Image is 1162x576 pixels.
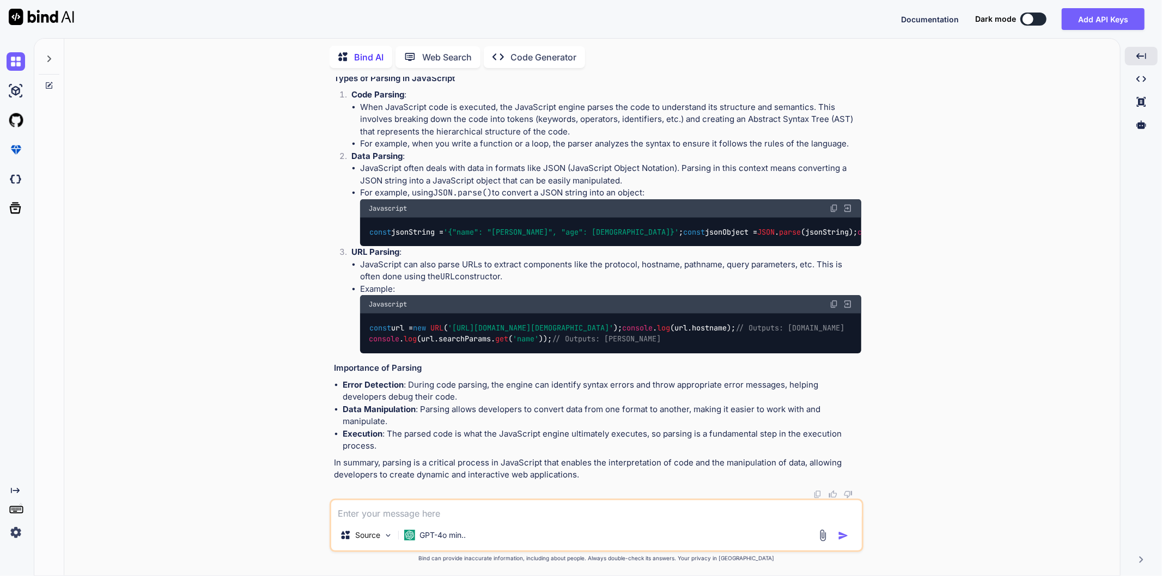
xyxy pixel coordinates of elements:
[510,51,576,64] p: Code Generator
[351,89,861,101] p: :
[439,334,491,344] span: searchParams
[430,323,443,333] span: URL
[844,490,853,499] img: dislike
[369,334,399,344] span: console
[683,227,705,237] span: const
[369,204,407,213] span: Javascript
[830,300,838,309] img: copy
[351,151,403,161] strong: Data Parsing
[355,530,380,541] p: Source
[975,14,1016,24] span: Dark mode
[757,227,775,237] span: JSON
[343,379,404,390] strong: Error Detection
[384,531,393,540] img: Pick Models
[552,334,661,344] span: // Outputs: [PERSON_NAME]
[369,322,844,345] code: url = ( ); . (url. ); . (url. . ( ));
[495,334,508,344] span: get
[440,271,455,282] code: URL
[351,246,861,259] p: :
[369,323,391,333] span: const
[360,187,861,246] li: For example, using to convert a JSON string into an object:
[857,227,888,237] span: console
[360,259,861,283] li: JavaScript can also parse URLs to extract components like the protocol, hostname, pathname, query...
[351,89,404,100] strong: Code Parsing
[334,457,861,481] p: In summary, parsing is a critical process in JavaScript that enables the interpretation of code a...
[360,138,861,150] li: For example, when you write a function or a loop, the parser analyzes the syntax to ensure it fol...
[448,323,613,333] span: '[URL][DOMAIN_NAME][DEMOGRAPHIC_DATA]'
[7,82,25,100] img: ai-studio
[343,403,861,428] li: : Parsing allows developers to convert data from one format to another, making it easier to work ...
[838,530,849,541] img: icon
[343,379,861,403] li: : During code parsing, the engine can identify syntax errors and throw appropriate error messages...
[513,334,539,344] span: 'name'
[360,283,861,353] li: Example:
[330,554,863,562] p: Bind can provide inaccurate information, including about people. Always double-check its answers....
[404,530,415,541] img: GPT-4o mini
[354,51,384,64] p: Bind AI
[369,226,1094,238] code: jsonString = ; jsonObject = . (jsonString); . (jsonObject. );
[369,300,407,309] span: Javascript
[334,362,861,375] h3: Importance of Parsing
[779,227,801,237] span: parse
[343,428,382,439] strong: Execution
[413,323,426,333] span: new
[843,204,853,213] img: Open in Browser
[901,15,959,24] span: Documentation
[7,111,25,130] img: githubLight
[7,170,25,188] img: darkCloudIdeIcon
[334,72,861,85] h3: Types of Parsing in JavaScript
[7,140,25,159] img: premium
[1062,8,1145,30] button: Add API Keys
[419,530,466,541] p: GPT-4o min..
[692,323,727,333] span: hostname
[7,52,25,71] img: chat
[422,51,472,64] p: Web Search
[817,529,829,542] img: attachment
[369,227,391,237] span: const
[9,9,74,25] img: Bind AI
[343,428,861,452] li: : The parsed code is what the JavaScript engine ultimately executes, so parsing is a fundamental ...
[351,247,399,257] strong: URL Parsing
[622,323,653,333] span: console
[813,490,822,499] img: copy
[657,323,670,333] span: log
[829,490,837,499] img: like
[843,299,853,309] img: Open in Browser
[901,14,959,25] button: Documentation
[360,101,861,138] li: When JavaScript code is executed, the JavaScript engine parses the code to understand its structu...
[404,334,417,344] span: log
[830,204,838,213] img: copy
[351,150,861,163] p: :
[360,162,861,187] li: JavaScript often deals with data in formats like JSON (JavaScript Object Notation). Parsing in th...
[443,227,679,237] span: '{"name": "[PERSON_NAME]", "age": [DEMOGRAPHIC_DATA]}'
[735,323,844,333] span: // Outputs: [DOMAIN_NAME]
[7,523,25,542] img: settings
[343,404,416,414] strong: Data Manipulation
[433,187,492,198] code: JSON.parse()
